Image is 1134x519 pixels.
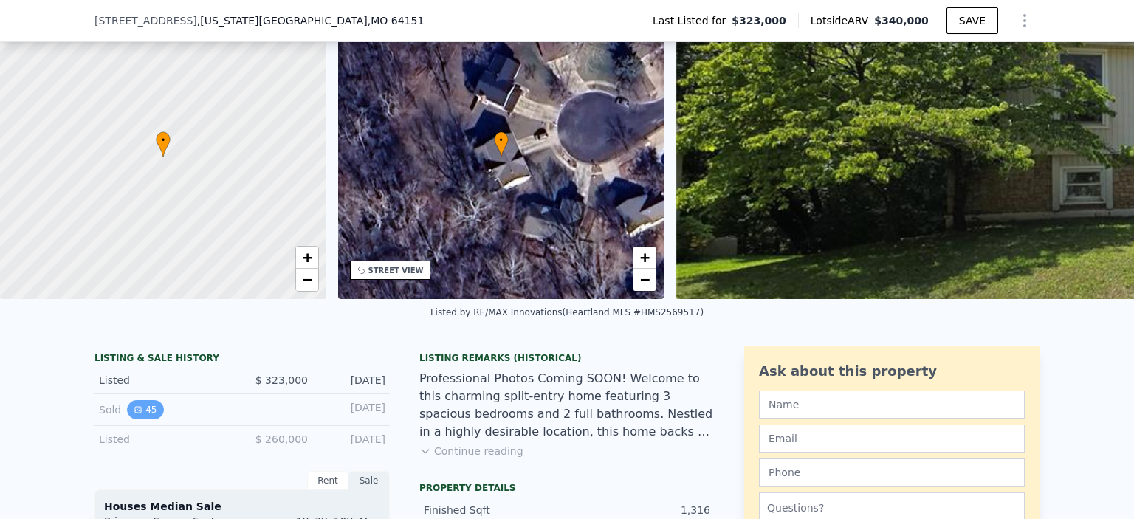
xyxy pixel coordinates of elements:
[946,7,998,34] button: SAVE
[94,13,197,28] span: [STREET_ADDRESS]
[419,444,523,458] button: Continue reading
[104,499,380,514] div: Houses Median Sale
[99,432,230,447] div: Listed
[307,471,348,490] div: Rent
[94,352,390,367] div: LISTING & SALE HISTORY
[296,247,318,269] a: Zoom in
[732,13,786,28] span: $323,000
[759,458,1025,487] input: Phone
[99,400,230,419] div: Sold
[430,307,704,317] div: Listed by RE/MAX Innovations (Heartland MLS #HMS2569517)
[368,265,424,276] div: STREET VIEW
[494,131,509,157] div: •
[156,134,171,147] span: •
[320,373,385,388] div: [DATE]
[633,269,656,291] a: Zoom out
[759,361,1025,382] div: Ask about this property
[99,373,230,388] div: Listed
[874,15,929,27] span: $340,000
[302,248,312,267] span: +
[127,400,163,419] button: View historical data
[156,131,171,157] div: •
[811,13,874,28] span: Lotside ARV
[302,270,312,289] span: −
[640,248,650,267] span: +
[494,134,509,147] span: •
[320,400,385,419] div: [DATE]
[419,482,715,494] div: Property details
[348,471,390,490] div: Sale
[320,432,385,447] div: [DATE]
[759,391,1025,419] input: Name
[424,503,567,518] div: Finished Sqft
[419,352,715,364] div: Listing Remarks (Historical)
[368,15,425,27] span: , MO 64151
[633,247,656,269] a: Zoom in
[567,503,710,518] div: 1,316
[255,374,308,386] span: $ 323,000
[759,425,1025,453] input: Email
[1010,6,1039,35] button: Show Options
[419,370,715,441] div: Professional Photos Coming SOON! Welcome to this charming split-entry home featuring 3 spacious b...
[255,433,308,445] span: $ 260,000
[296,269,318,291] a: Zoom out
[197,13,424,28] span: , [US_STATE][GEOGRAPHIC_DATA]
[640,270,650,289] span: −
[653,13,732,28] span: Last Listed for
